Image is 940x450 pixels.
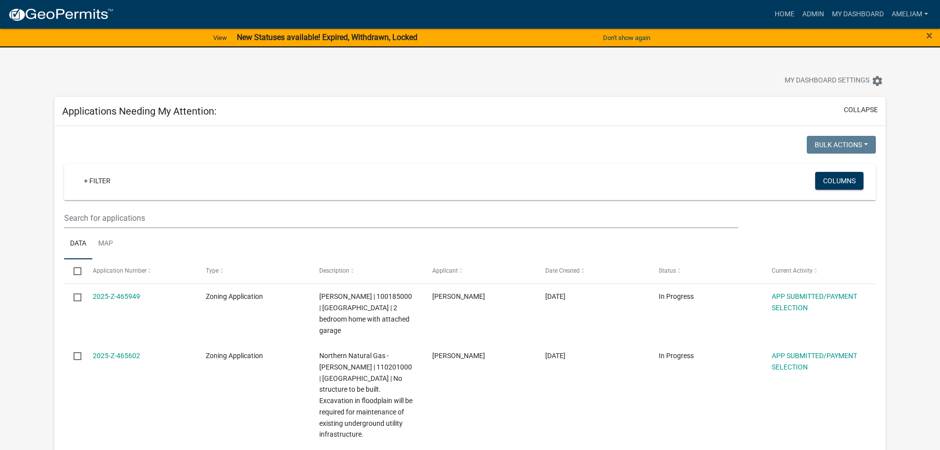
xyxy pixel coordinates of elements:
span: Description [319,267,349,274]
button: Don't show again [599,30,654,46]
a: Home [771,5,798,24]
input: Search for applications [64,208,738,228]
datatable-header-cell: Description [309,259,422,283]
a: 2025-Z-465949 [93,292,140,300]
i: settings [871,75,883,87]
datatable-header-cell: Status [649,259,762,283]
a: APP SUBMITTED/PAYMENT SELECTION [772,292,857,312]
datatable-header-cell: Date Created [536,259,649,283]
a: Data [64,228,92,260]
button: My Dashboard Settingssettings [777,71,891,90]
button: collapse [844,105,878,115]
span: 08/18/2025 [545,352,565,360]
a: 2025-Z-465602 [93,352,140,360]
span: Status [659,267,676,274]
span: mark davidson [432,292,485,300]
span: In Progress [659,292,694,300]
span: Applicant [432,267,458,274]
span: Zoning Application [206,292,263,300]
a: Map [92,228,119,260]
a: APP SUBMITTED/PAYMENT SELECTION [772,352,857,371]
span: Application Number [93,267,147,274]
datatable-header-cell: Select [64,259,83,283]
strong: New Statuses available! Expired, Withdrawn, Locked [237,33,417,42]
h5: Applications Needing My Attention: [62,105,217,117]
span: Current Activity [772,267,813,274]
a: Admin [798,5,828,24]
a: View [209,30,231,46]
button: Close [926,30,933,41]
button: Columns [815,172,864,190]
a: AmeliaM [888,5,932,24]
span: Northern Natural Gas - Kelly Henry | 110201000 | Houston | No structure to be built. Excavation i... [319,352,413,438]
button: Bulk Actions [807,136,876,154]
datatable-header-cell: Type [196,259,309,283]
datatable-header-cell: Application Number [83,259,196,283]
span: Zoning Application [206,352,263,360]
a: My Dashboard [828,5,888,24]
span: 08/19/2025 [545,292,565,300]
datatable-header-cell: Applicant [423,259,536,283]
a: + Filter [76,172,118,190]
span: In Progress [659,352,694,360]
span: Type [206,267,219,274]
span: Monica Entinger [432,352,485,360]
datatable-header-cell: Current Activity [762,259,875,283]
span: × [926,29,933,42]
span: DAVIDSON,MARK | 100185000 | Houston | 2 bedroom home with attached garage [319,292,412,334]
span: Date Created [545,267,580,274]
span: My Dashboard Settings [785,75,869,87]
